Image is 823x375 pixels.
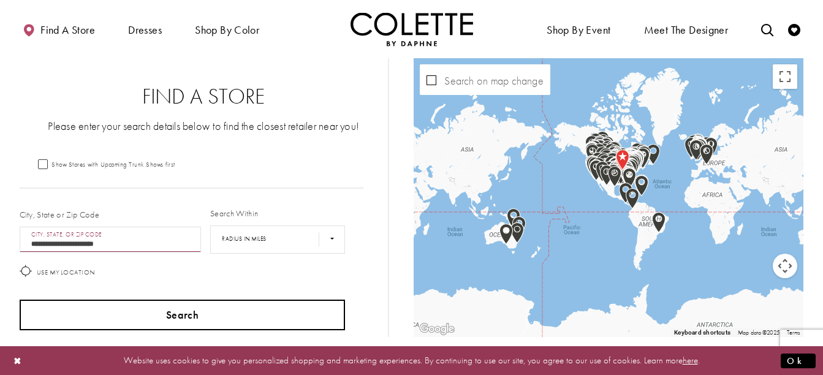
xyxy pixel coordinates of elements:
[773,64,797,89] button: Toggle fullscreen view
[40,24,95,36] span: Find a store
[414,58,803,337] div: Map with store locations
[20,12,98,46] a: Find a store
[44,85,364,109] h2: Find a Store
[351,12,473,46] img: Colette by Daphne
[210,207,258,219] label: Search Within
[785,12,803,46] a: Check Wishlist
[781,353,816,368] button: Submit Dialog
[417,321,457,337] a: Open this area in Google Maps (opens a new window)
[7,350,28,371] button: Close Dialog
[644,24,729,36] span: Meet the designer
[195,24,259,36] span: Shop by color
[417,321,457,337] img: Google
[674,328,730,337] button: Keyboard shortcuts
[192,12,262,46] span: Shop by color
[641,12,732,46] a: Meet the designer
[128,24,162,36] span: Dresses
[210,225,345,254] select: Radius In Miles
[758,12,776,46] a: Toggle search
[37,268,95,276] span: Use My Location
[20,227,202,252] input: City, State, or ZIP Code
[773,254,797,278] button: Map camera controls
[20,208,100,221] label: City, State or Zip Code
[88,352,735,369] p: Website uses cookies to give you personalized shopping and marketing experiences. By continuing t...
[544,12,613,46] span: Shop By Event
[683,354,698,366] a: here
[20,300,346,330] button: Search
[547,24,610,36] span: Shop By Event
[351,12,473,46] a: Visit Home Page
[787,328,800,336] a: Terms (opens in new tab)
[44,118,364,134] p: Please enter your search details below to find the closest retailer near you!
[125,12,165,46] span: Dresses
[738,328,779,336] span: Map data ©2025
